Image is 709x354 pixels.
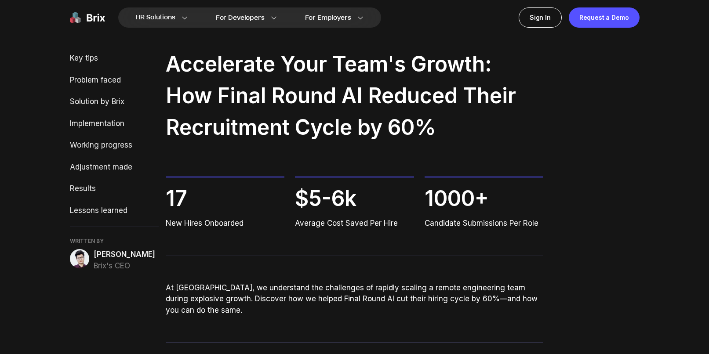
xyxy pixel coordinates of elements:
span: Candidate Submissions Per Role [425,218,543,229]
span: 17 [166,183,284,214]
span: New Hires Onboarded [166,218,284,229]
span: Brix's CEO [94,260,155,272]
div: Implementation [70,118,159,130]
span: For Employers [305,13,351,22]
span: 1000+ [425,183,543,214]
span: WRITTEN BY [70,238,159,245]
div: Results [70,183,159,195]
span: For Developers [216,13,265,22]
span: HR Solutions [136,11,175,25]
div: Solution by Brix [70,96,159,108]
a: Request a Demo [569,7,640,28]
span: $5-6k [295,183,414,214]
p: At [GEOGRAPHIC_DATA], we understand the challenges of rapidly scaling a remote engineering team d... [166,282,543,316]
div: Adjustment made [70,162,159,173]
h2: Accelerate Your Team's Growth: How Final Round AI Reduced Their Recruitment Cycle by 60% [166,48,543,143]
div: Key tips [70,53,159,64]
span: Average Cost Saved Per Hire [295,218,414,229]
div: Lessons learned [70,205,159,217]
span: [PERSON_NAME] [94,249,155,260]
a: Sign In [519,7,562,28]
div: Problem faced [70,75,159,86]
img: alex [70,249,89,268]
div: Working progress [70,140,159,151]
